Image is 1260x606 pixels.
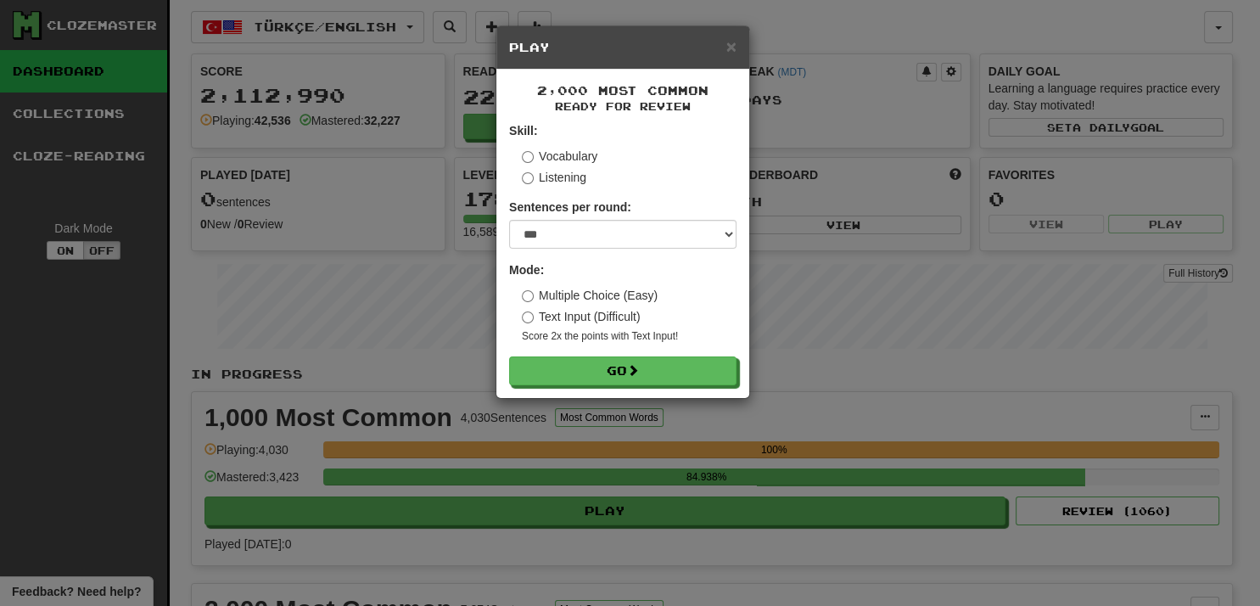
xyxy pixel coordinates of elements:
label: Multiple Choice (Easy) [522,287,658,304]
input: Multiple Choice (Easy) [522,290,534,302]
strong: Skill: [509,124,537,137]
button: Go [509,356,736,385]
label: Listening [522,169,586,186]
label: Vocabulary [522,148,597,165]
h5: Play [509,39,736,56]
small: Ready for Review [509,99,736,114]
button: Close [726,37,736,55]
input: Vocabulary [522,151,534,163]
input: Text Input (Difficult) [522,311,534,323]
span: 2,000 Most Common [537,83,708,98]
strong: Mode: [509,263,544,277]
label: Sentences per round: [509,199,631,216]
span: × [726,36,736,56]
input: Listening [522,172,534,184]
label: Text Input (Difficult) [522,308,641,325]
small: Score 2x the points with Text Input ! [522,329,736,344]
